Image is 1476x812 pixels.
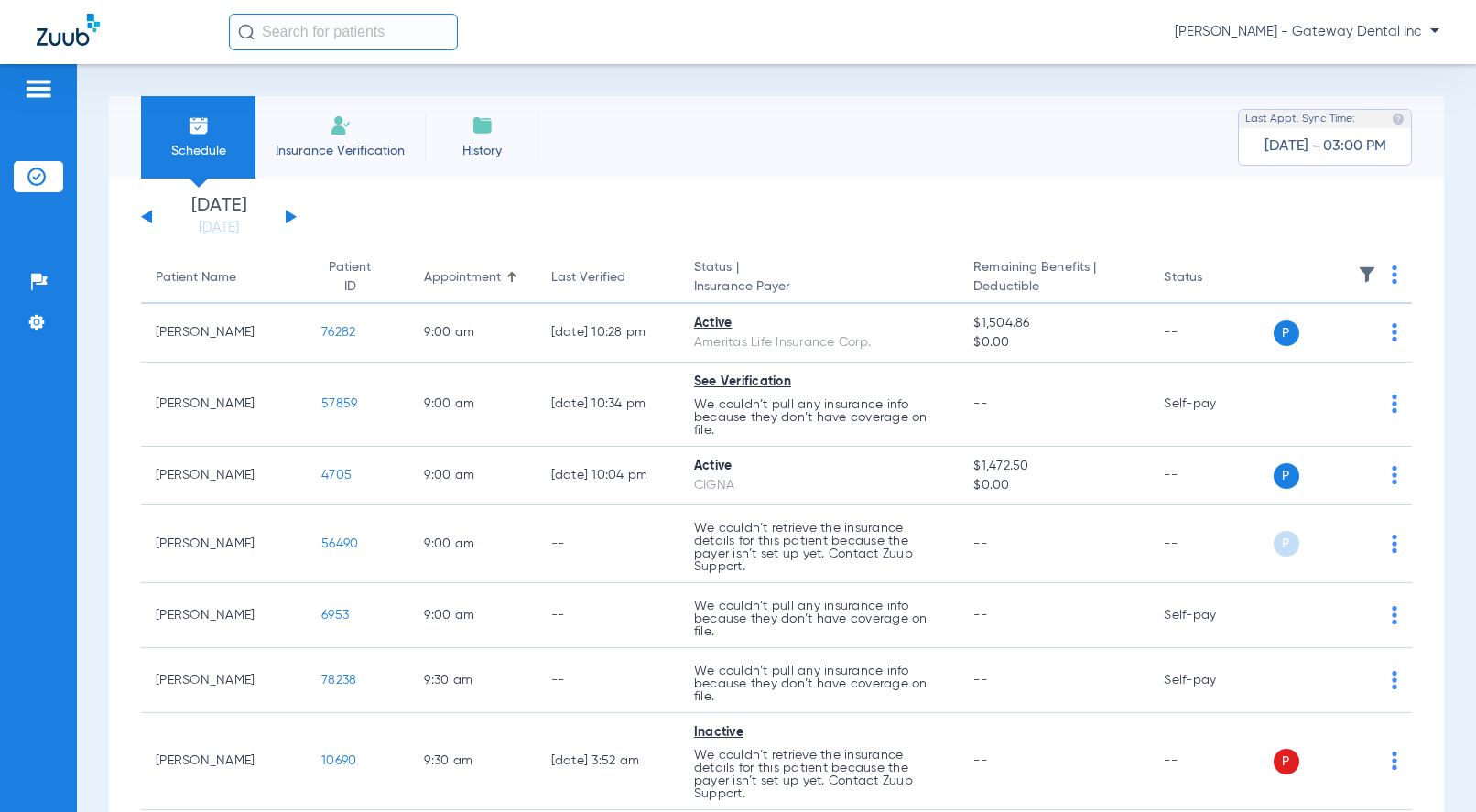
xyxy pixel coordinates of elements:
[321,674,356,687] span: 78238
[1351,606,1369,624] img: x.svg
[537,363,679,447] td: [DATE] 10:34 PM
[973,397,987,410] span: --
[321,754,356,767] span: 10690
[1392,113,1405,125] img: last sync help info
[141,713,307,810] td: [PERSON_NAME]
[321,469,352,482] span: 4705
[1149,713,1273,810] td: --
[694,457,944,476] div: Active
[164,197,274,237] li: [DATE]
[537,648,679,713] td: --
[1274,320,1299,346] span: P
[679,253,959,304] th: Status |
[472,114,494,136] img: History
[551,268,625,287] div: Last Verified
[537,713,679,810] td: [DATE] 3:52 AM
[156,268,292,287] div: Patient Name
[1149,505,1273,583] td: --
[188,114,210,136] img: Schedule
[694,333,944,352] div: Ameritas Life Insurance Corp.
[321,609,349,622] span: 6953
[1351,466,1369,484] img: x.svg
[1392,265,1397,284] img: group-dot-blue.svg
[1392,395,1397,413] img: group-dot-blue.svg
[973,314,1134,333] span: $1,504.86
[973,277,1134,297] span: Deductible
[694,373,944,392] div: See Verification
[1149,648,1273,713] td: Self-pay
[1149,304,1273,363] td: --
[1392,466,1397,484] img: group-dot-blue.svg
[141,583,307,648] td: [PERSON_NAME]
[1392,671,1397,689] img: group-dot-blue.svg
[694,398,944,437] p: We couldn’t pull any insurance info because they don’t have coverage on file.
[694,665,944,703] p: We couldn’t pull any insurance info because they don’t have coverage on file.
[229,14,458,50] input: Search for patients
[141,648,307,713] td: [PERSON_NAME]
[537,505,679,583] td: --
[1392,323,1397,341] img: group-dot-blue.svg
[164,219,274,237] a: [DATE]
[973,333,1134,352] span: $0.00
[1351,395,1369,413] img: x.svg
[321,537,358,550] span: 56490
[1351,323,1369,341] img: x.svg
[1149,363,1273,447] td: Self-pay
[973,457,1134,476] span: $1,472.50
[959,253,1149,304] th: Remaining Benefits |
[409,583,536,648] td: 9:00 AM
[1351,671,1369,689] img: x.svg
[537,583,679,648] td: --
[1149,447,1273,505] td: --
[694,314,944,333] div: Active
[1175,23,1439,41] span: [PERSON_NAME] - Gateway Dental Inc
[321,258,378,297] div: Patient ID
[694,476,944,495] div: CIGNA
[551,268,665,287] div: Last Verified
[156,268,236,287] div: Patient Name
[424,268,501,287] div: Appointment
[1245,110,1355,128] span: Last Appt. Sync Time:
[1384,724,1476,812] iframe: Chat Widget
[537,447,679,505] td: [DATE] 10:04 PM
[694,522,944,573] p: We couldn’t retrieve the insurance details for this patient because the payer isn’t set up yet. C...
[409,304,536,363] td: 9:00 AM
[1392,535,1397,553] img: group-dot-blue.svg
[424,268,521,287] div: Appointment
[1351,535,1369,553] img: x.svg
[1274,531,1299,557] span: P
[1149,253,1273,304] th: Status
[24,78,53,100] img: hamburger-icon
[537,304,679,363] td: [DATE] 10:28 PM
[973,609,987,622] span: --
[1358,265,1376,284] img: filter.svg
[694,723,944,742] div: Inactive
[973,537,987,550] span: --
[409,505,536,583] td: 9:00 AM
[409,713,536,810] td: 9:30 AM
[694,277,944,297] span: Insurance Payer
[409,363,536,447] td: 9:00 AM
[1392,606,1397,624] img: group-dot-blue.svg
[973,674,987,687] span: --
[1149,583,1273,648] td: Self-pay
[694,749,944,800] p: We couldn’t retrieve the insurance details for this patient because the payer isn’t set up yet. C...
[321,326,355,339] span: 76282
[409,648,536,713] td: 9:30 AM
[37,14,100,46] img: Zuub Logo
[141,505,307,583] td: [PERSON_NAME]
[155,142,242,160] span: Schedule
[439,142,526,160] span: History
[694,600,944,638] p: We couldn’t pull any insurance info because they don’t have coverage on file.
[1351,752,1369,770] img: x.svg
[1264,137,1386,156] span: [DATE] - 03:00 PM
[321,258,395,297] div: Patient ID
[269,142,411,160] span: Insurance Verification
[141,363,307,447] td: [PERSON_NAME]
[409,447,536,505] td: 9:00 AM
[1274,463,1299,489] span: P
[973,754,987,767] span: --
[141,447,307,505] td: [PERSON_NAME]
[973,476,1134,495] span: $0.00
